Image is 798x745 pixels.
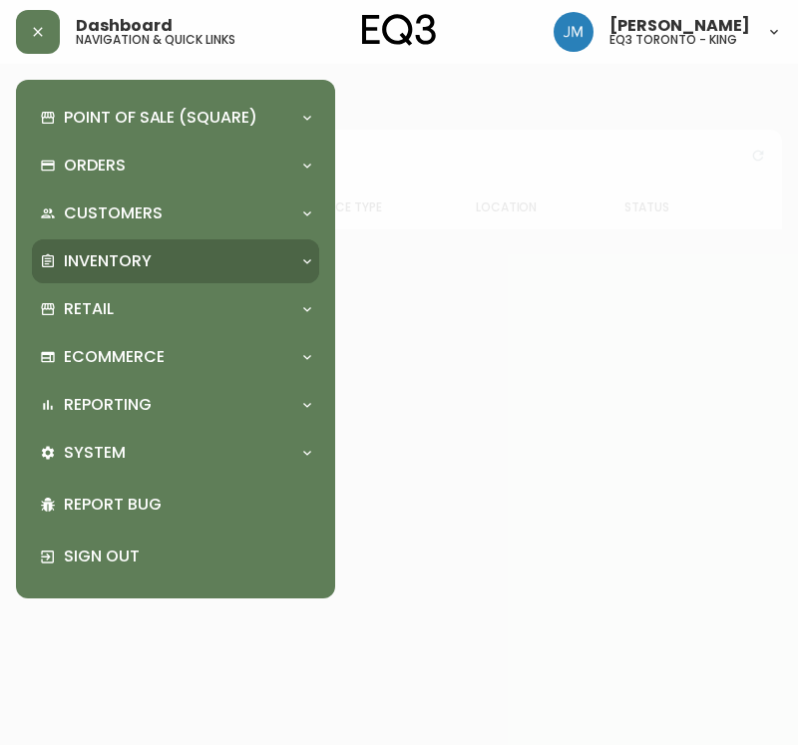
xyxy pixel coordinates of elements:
[64,394,152,416] p: Reporting
[554,12,594,52] img: b88646003a19a9f750de19192e969c24
[609,34,737,46] h5: eq3 toronto - king
[32,431,319,475] div: System
[64,494,311,516] p: Report Bug
[64,202,163,224] p: Customers
[32,479,319,531] div: Report Bug
[609,18,750,34] span: [PERSON_NAME]
[64,250,152,272] p: Inventory
[32,96,319,140] div: Point of Sale (Square)
[64,298,114,320] p: Retail
[362,14,436,46] img: logo
[64,155,126,177] p: Orders
[32,191,319,235] div: Customers
[32,239,319,283] div: Inventory
[64,107,257,129] p: Point of Sale (Square)
[76,18,173,34] span: Dashboard
[32,335,319,379] div: Ecommerce
[32,287,319,331] div: Retail
[32,531,319,582] div: Sign Out
[32,383,319,427] div: Reporting
[76,34,235,46] h5: navigation & quick links
[64,546,311,567] p: Sign Out
[32,144,319,187] div: Orders
[64,442,126,464] p: System
[64,346,165,368] p: Ecommerce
